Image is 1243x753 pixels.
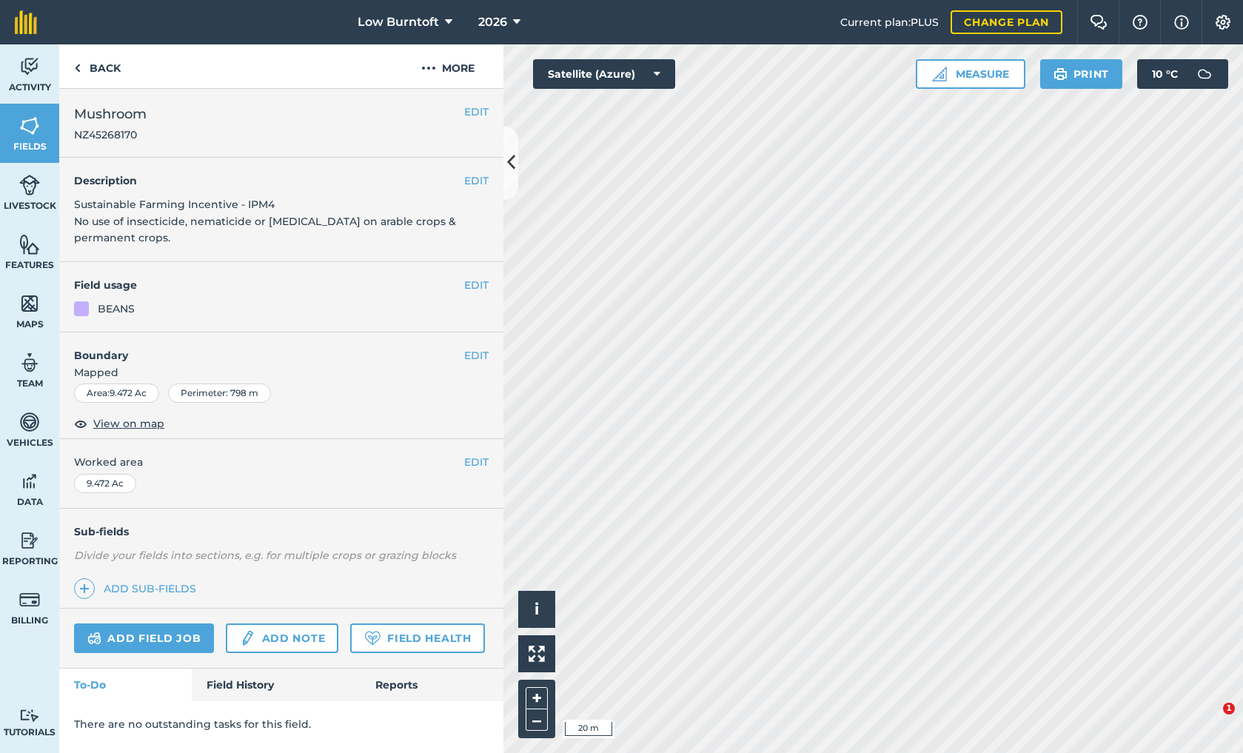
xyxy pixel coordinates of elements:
[1090,15,1108,30] img: Two speech bubbles overlapping with the left bubble in the forefront
[19,529,40,552] img: svg+xml;base64,PD94bWwgdmVyc2lvbj0iMS4wIiBlbmNvZGluZz0idXRmLTgiPz4KPCEtLSBHZW5lcmF0b3I6IEFkb2JlIE...
[74,454,489,470] span: Worked area
[1214,15,1232,30] img: A cog icon
[15,10,37,34] img: fieldmargin Logo
[932,67,947,81] img: Ruler icon
[74,104,147,124] span: Mushroom
[350,623,484,653] a: Field Health
[19,470,40,492] img: svg+xml;base64,PD94bWwgdmVyc2lvbj0iMS4wIiBlbmNvZGluZz0idXRmLTgiPz4KPCEtLSBHZW5lcmF0b3I6IEFkb2JlIE...
[192,669,360,701] a: Field History
[59,669,192,701] a: To-Do
[59,44,135,88] a: Back
[1193,703,1228,738] iframe: Intercom live chat
[168,384,271,403] div: Perimeter : 798 m
[1223,703,1235,714] span: 1
[74,277,464,293] h4: Field usage
[74,716,489,732] p: There are no outstanding tasks for this field.
[535,600,539,618] span: i
[19,589,40,611] img: svg+xml;base64,PD94bWwgdmVyc2lvbj0iMS4wIiBlbmNvZGluZz0idXRmLTgiPz4KPCEtLSBHZW5lcmF0b3I6IEFkb2JlIE...
[526,709,548,731] button: –
[79,580,90,598] img: svg+xml;base64,PHN2ZyB4bWxucz0iaHR0cDovL3d3dy53My5vcmcvMjAwMC9zdmciIHdpZHRoPSIxNCIgaGVpZ2h0PSIyNC...
[392,44,503,88] button: More
[74,384,159,403] div: Area : 9.472 Ac
[1131,15,1149,30] img: A question mark icon
[239,629,255,647] img: svg+xml;base64,PD94bWwgdmVyc2lvbj0iMS4wIiBlbmNvZGluZz0idXRmLTgiPz4KPCEtLSBHZW5lcmF0b3I6IEFkb2JlIE...
[1040,59,1123,89] button: Print
[59,523,503,540] h4: Sub-fields
[464,173,489,189] button: EDIT
[19,174,40,196] img: svg+xml;base64,PD94bWwgdmVyc2lvbj0iMS4wIiBlbmNvZGluZz0idXRmLTgiPz4KPCEtLSBHZW5lcmF0b3I6IEFkb2JlIE...
[464,347,489,364] button: EDIT
[358,13,439,31] span: Low Burntoft
[74,127,147,142] span: NZ45268170
[19,709,40,723] img: svg+xml;base64,PD94bWwgdmVyc2lvbj0iMS4wIiBlbmNvZGluZz0idXRmLTgiPz4KPCEtLSBHZW5lcmF0b3I6IEFkb2JlIE...
[19,352,40,374] img: svg+xml;base64,PD94bWwgdmVyc2lvbj0iMS4wIiBlbmNvZGluZz0idXRmLTgiPz4KPCEtLSBHZW5lcmF0b3I6IEFkb2JlIE...
[464,104,489,120] button: EDIT
[74,549,456,562] em: Divide your fields into sections, e.g. for multiple crops or grazing blocks
[19,411,40,433] img: svg+xml;base64,PD94bWwgdmVyc2lvbj0iMS4wIiBlbmNvZGluZz0idXRmLTgiPz4KPCEtLSBHZW5lcmF0b3I6IEFkb2JlIE...
[74,198,456,244] span: Sustainable Farming Incentive - IPM4 No use of insecticide, nematicide or [MEDICAL_DATA] on arabl...
[1190,59,1219,89] img: svg+xml;base64,PD94bWwgdmVyc2lvbj0iMS4wIiBlbmNvZGluZz0idXRmLTgiPz4KPCEtLSBHZW5lcmF0b3I6IEFkb2JlIE...
[87,629,101,647] img: svg+xml;base64,PD94bWwgdmVyc2lvbj0iMS4wIiBlbmNvZGluZz0idXRmLTgiPz4KPCEtLSBHZW5lcmF0b3I6IEFkb2JlIE...
[533,59,675,89] button: Satellite (Azure)
[951,10,1062,34] a: Change plan
[19,115,40,137] img: svg+xml;base64,PHN2ZyB4bWxucz0iaHR0cDovL3d3dy53My5vcmcvMjAwMC9zdmciIHdpZHRoPSI1NiIgaGVpZ2h0PSI2MC...
[840,14,939,30] span: Current plan : PLUS
[526,687,548,709] button: +
[74,578,202,599] a: Add sub-fields
[59,332,464,364] h4: Boundary
[74,59,81,77] img: svg+xml;base64,PHN2ZyB4bWxucz0iaHR0cDovL3d3dy53My5vcmcvMjAwMC9zdmciIHdpZHRoPSI5IiBoZWlnaHQ9IjI0Ii...
[361,669,503,701] a: Reports
[74,623,214,653] a: Add field job
[98,301,135,317] div: BEANS
[518,591,555,628] button: i
[1137,59,1228,89] button: 10 °C
[529,646,545,662] img: Four arrows, one pointing top left, one top right, one bottom right and the last bottom left
[93,415,164,432] span: View on map
[464,454,489,470] button: EDIT
[74,415,87,432] img: svg+xml;base64,PHN2ZyB4bWxucz0iaHR0cDovL3d3dy53My5vcmcvMjAwMC9zdmciIHdpZHRoPSIxOCIgaGVpZ2h0PSIyNC...
[74,415,164,432] button: View on map
[464,277,489,293] button: EDIT
[74,474,136,493] div: 9.472 Ac
[1152,59,1178,89] span: 10 ° C
[421,59,436,77] img: svg+xml;base64,PHN2ZyB4bWxucz0iaHR0cDovL3d3dy53My5vcmcvMjAwMC9zdmciIHdpZHRoPSIyMCIgaGVpZ2h0PSIyNC...
[19,292,40,315] img: svg+xml;base64,PHN2ZyB4bWxucz0iaHR0cDovL3d3dy53My5vcmcvMjAwMC9zdmciIHdpZHRoPSI1NiIgaGVpZ2h0PSI2MC...
[478,13,507,31] span: 2026
[226,623,338,653] a: Add note
[916,59,1025,89] button: Measure
[19,233,40,255] img: svg+xml;base64,PHN2ZyB4bWxucz0iaHR0cDovL3d3dy53My5vcmcvMjAwMC9zdmciIHdpZHRoPSI1NiIgaGVpZ2h0PSI2MC...
[74,173,489,189] h4: Description
[1053,65,1068,83] img: svg+xml;base64,PHN2ZyB4bWxucz0iaHR0cDovL3d3dy53My5vcmcvMjAwMC9zdmciIHdpZHRoPSIxOSIgaGVpZ2h0PSIyNC...
[59,364,503,381] span: Mapped
[1174,13,1189,31] img: svg+xml;base64,PHN2ZyB4bWxucz0iaHR0cDovL3d3dy53My5vcmcvMjAwMC9zdmciIHdpZHRoPSIxNyIgaGVpZ2h0PSIxNy...
[19,56,40,78] img: svg+xml;base64,PD94bWwgdmVyc2lvbj0iMS4wIiBlbmNvZGluZz0idXRmLTgiPz4KPCEtLSBHZW5lcmF0b3I6IEFkb2JlIE...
